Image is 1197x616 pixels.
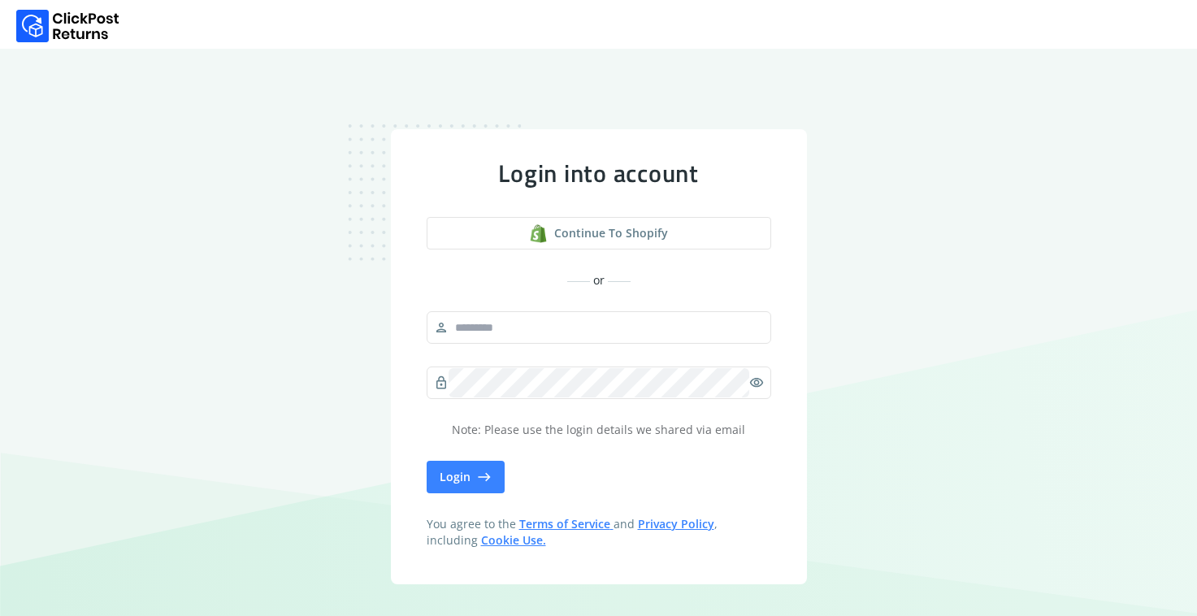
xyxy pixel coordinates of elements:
[16,10,119,42] img: Logo
[554,225,668,241] span: Continue to shopify
[638,516,714,531] a: Privacy Policy
[529,224,548,243] img: shopify logo
[427,217,771,249] a: shopify logoContinue to shopify
[434,371,449,394] span: lock
[427,422,771,438] p: Note: Please use the login details we shared via email
[427,217,771,249] button: Continue to shopify
[427,158,771,188] div: Login into account
[434,316,449,339] span: person
[427,272,771,288] div: or
[427,461,505,493] button: Login east
[427,516,771,549] span: You agree to the and , including
[481,532,546,548] a: Cookie Use.
[477,466,492,488] span: east
[749,371,764,394] span: visibility
[519,516,614,531] a: Terms of Service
